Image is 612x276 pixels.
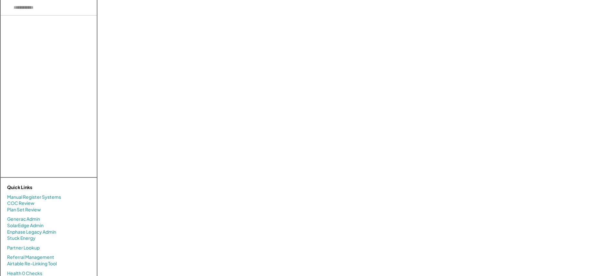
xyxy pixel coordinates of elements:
[7,245,40,251] a: Partner Lookup
[7,216,40,222] a: Generac Admin
[7,184,72,191] div: Quick Links
[7,207,41,213] a: Plan Set Review
[7,222,44,229] a: SolarEdge Admin
[7,254,54,260] a: Referral Management
[7,200,35,207] a: COC Review
[7,235,35,241] a: Stuck Energy
[7,260,57,267] a: Airtable Re-Linking Tool
[7,229,56,235] a: Enphase Legacy Admin
[7,194,61,200] a: Manual Register Systems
